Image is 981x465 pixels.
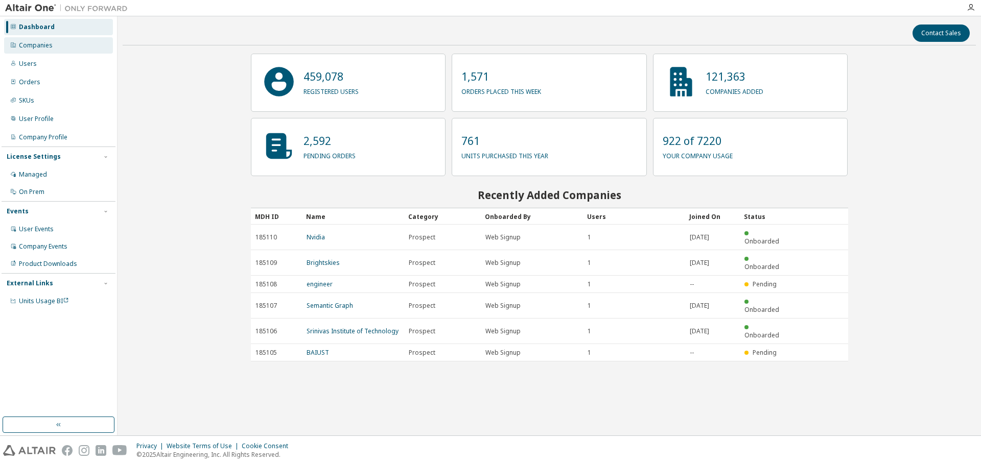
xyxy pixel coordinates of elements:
div: User Profile [19,115,54,123]
div: License Settings [7,153,61,161]
span: -- [690,280,694,288]
span: [DATE] [690,327,709,335]
div: Status [744,208,787,225]
span: 185107 [255,302,277,310]
span: -- [690,349,694,357]
span: 1 [588,349,591,357]
div: Onboarded By [485,208,579,225]
button: Contact Sales [913,25,970,42]
span: 185105 [255,349,277,357]
p: 761 [461,133,548,149]
span: 185108 [255,280,277,288]
div: Joined On [689,208,736,225]
div: Product Downloads [19,260,77,268]
span: 1 [588,259,591,267]
div: Dashboard [19,23,55,31]
p: registered users [303,84,359,96]
div: User Events [19,225,54,233]
h2: Recently Added Companies [251,188,848,202]
span: 1 [588,233,591,241]
span: Pending [753,280,777,288]
img: Altair One [5,3,133,13]
div: External Links [7,279,53,287]
p: companies added [706,84,763,96]
img: linkedin.svg [96,445,106,456]
span: 1 [588,280,591,288]
span: 185110 [255,233,277,241]
span: [DATE] [690,233,709,241]
p: 2,592 [303,133,356,149]
span: Web Signup [485,302,521,310]
a: BAIUST [307,348,329,357]
a: Nvidia [307,233,325,241]
p: 459,078 [303,69,359,84]
div: Company Profile [19,133,67,141]
div: Website Terms of Use [167,442,242,450]
span: Units Usage BI [19,297,69,305]
span: 1 [588,327,591,335]
span: Onboarded [744,305,779,314]
div: Privacy [136,442,167,450]
div: SKUs [19,96,34,105]
div: Users [587,208,681,225]
span: Prospect [409,233,435,241]
a: Semantic Graph [307,301,353,310]
span: Prospect [409,259,435,267]
span: Pending [753,348,777,357]
span: 1 [588,302,591,310]
span: Onboarded [744,237,779,246]
div: Name [306,208,400,225]
span: Prospect [409,349,435,357]
a: Brightskies [307,258,340,267]
p: 922 of 7220 [663,133,733,149]
img: facebook.svg [62,445,73,456]
div: MDH ID [255,208,298,225]
p: pending orders [303,149,356,160]
span: Web Signup [485,259,521,267]
span: Web Signup [485,349,521,357]
span: 185106 [255,327,277,335]
img: instagram.svg [79,445,89,456]
div: On Prem [19,188,44,196]
p: units purchased this year [461,149,548,160]
p: 1,571 [461,69,541,84]
span: [DATE] [690,259,709,267]
p: orders placed this week [461,84,541,96]
p: your company usage [663,149,733,160]
p: © 2025 Altair Engineering, Inc. All Rights Reserved. [136,450,294,459]
span: Prospect [409,327,435,335]
span: Onboarded [744,331,779,339]
div: Managed [19,170,47,179]
p: 121,363 [706,69,763,84]
span: Prospect [409,280,435,288]
img: altair_logo.svg [3,445,56,456]
div: Orders [19,78,40,86]
span: [DATE] [690,302,709,310]
span: Onboarded [744,262,779,271]
div: Companies [19,41,53,50]
span: Web Signup [485,280,521,288]
a: engineer [307,280,333,288]
span: Web Signup [485,233,521,241]
img: youtube.svg [112,445,127,456]
div: Events [7,207,29,215]
a: Srinivas Institute of Technology [307,327,399,335]
span: Prospect [409,302,435,310]
div: Company Events [19,242,67,251]
span: Web Signup [485,327,521,335]
div: Cookie Consent [242,442,294,450]
div: Users [19,60,37,68]
div: Category [408,208,477,225]
span: 185109 [255,259,277,267]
